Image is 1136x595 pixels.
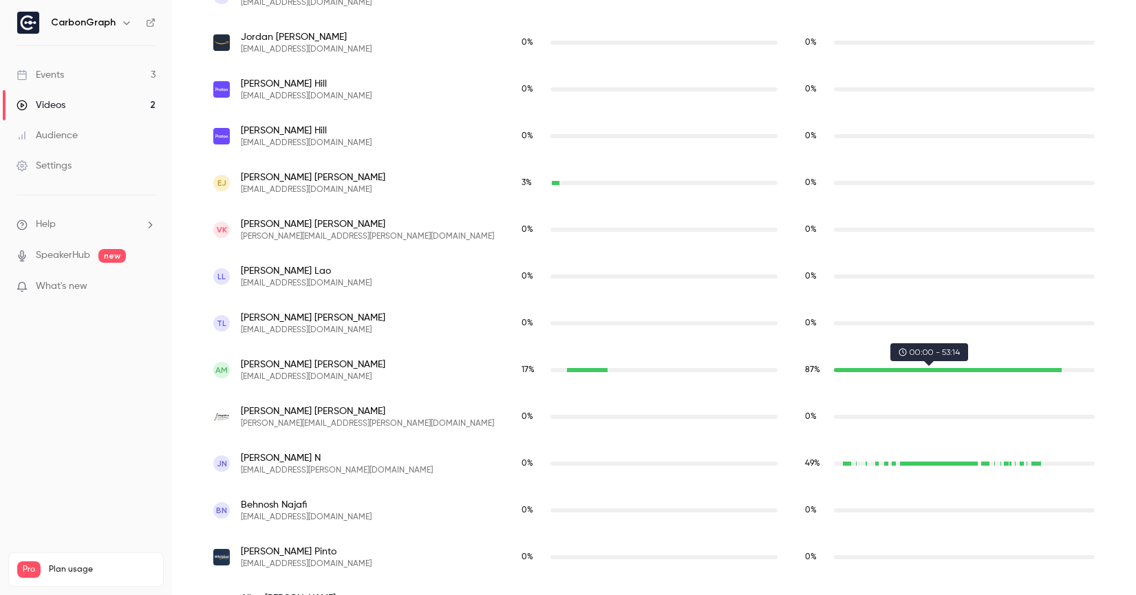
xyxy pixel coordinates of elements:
[805,317,827,329] span: Replay watch time
[241,498,372,512] span: Behnosh Najafi
[522,132,533,140] span: 0 %
[200,347,1108,393] div: antonioareosamartins@gmail.com
[522,85,533,94] span: 0 %
[215,364,228,376] span: AM
[241,371,385,382] span: [EMAIL_ADDRESS][DOMAIN_NAME]
[200,66,1108,113] div: ricjhill@protonmail.com
[522,39,533,47] span: 0 %
[213,549,230,565] img: whirlpool.com
[200,440,1108,487] div: jen.e.nunez@gmail.com
[241,44,372,55] span: [EMAIL_ADDRESS][DOMAIN_NAME]
[200,487,1108,534] div: behnosh.najafi@thesustainabledesignproject.com
[522,317,544,329] span: Live watch time
[241,217,494,231] span: [PERSON_NAME] [PERSON_NAME]
[51,16,116,30] h6: CarbonGraph
[17,217,156,232] li: help-dropdown-opener
[213,128,230,144] img: pm.me
[217,224,227,236] span: VK
[241,418,494,429] span: [PERSON_NAME][EMAIL_ADDRESS][PERSON_NAME][DOMAIN_NAME]
[200,113,1108,160] div: ricjhill@pm.me
[805,457,827,470] span: Replay watch time
[200,534,1108,581] div: erica_l_pinto@whirlpool.com
[241,311,385,325] span: [PERSON_NAME] [PERSON_NAME]
[805,364,827,376] span: Replay watch time
[241,77,372,91] span: [PERSON_NAME] Hill
[522,179,532,187] span: 3 %
[217,457,227,470] span: JN
[17,98,65,112] div: Videos
[805,83,827,96] span: Replay watch time
[241,545,372,559] span: [PERSON_NAME] Pinto
[217,270,226,283] span: LL
[241,404,494,418] span: [PERSON_NAME] [PERSON_NAME]
[200,19,1108,66] div: jhhey@amazon.com
[522,506,533,515] span: 0 %
[522,459,533,468] span: 0 %
[805,36,827,49] span: Replay watch time
[241,184,385,195] span: [EMAIL_ADDRESS][DOMAIN_NAME]
[805,179,817,187] span: 0 %
[139,281,156,293] iframe: Noticeable Trigger
[17,129,78,142] div: Audience
[241,30,372,44] span: Jordan [PERSON_NAME]
[522,364,544,376] span: Live watch time
[805,132,817,140] span: 0 %
[213,409,230,425] img: integrative.com.br
[36,217,56,232] span: Help
[213,34,230,51] img: amazon.com
[805,226,817,234] span: 0 %
[241,512,372,523] span: [EMAIL_ADDRESS][DOMAIN_NAME]
[241,231,494,242] span: [PERSON_NAME][EMAIL_ADDRESS][PERSON_NAME][DOMAIN_NAME]
[98,249,126,263] span: new
[17,68,64,82] div: Events
[522,413,533,421] span: 0 %
[17,561,41,578] span: Pro
[522,270,544,283] span: Live watch time
[200,253,1108,300] div: louisekicclao@gmail.com
[805,224,827,236] span: Replay watch time
[522,177,544,189] span: Live watch time
[522,272,533,281] span: 0 %
[241,124,372,138] span: [PERSON_NAME] Hill
[241,559,372,570] span: [EMAIL_ADDRESS][DOMAIN_NAME]
[241,325,385,336] span: [EMAIL_ADDRESS][DOMAIN_NAME]
[200,300,1108,347] div: twilaliggitt@gmail.com
[805,85,817,94] span: 0 %
[805,319,817,327] span: 0 %
[216,504,227,517] span: BN
[805,506,817,515] span: 0 %
[17,159,72,173] div: Settings
[522,553,533,561] span: 0 %
[522,551,544,563] span: Live watch time
[17,12,39,34] img: CarbonGraph
[522,504,544,517] span: Live watch time
[241,451,433,465] span: [PERSON_NAME] N
[200,160,1108,206] div: emjohnson303@gmail.com
[805,177,827,189] span: Replay watch time
[805,504,827,517] span: Replay watch time
[241,138,372,149] span: [EMAIL_ADDRESS][DOMAIN_NAME]
[805,551,827,563] span: Replay watch time
[522,226,533,234] span: 0 %
[522,457,544,470] span: Live watch time
[805,411,827,423] span: Replay watch time
[241,91,372,102] span: [EMAIL_ADDRESS][DOMAIN_NAME]
[805,130,827,142] span: Replay watch time
[213,81,230,98] img: protonmail.com
[805,413,817,421] span: 0 %
[522,224,544,236] span: Live watch time
[217,317,226,329] span: TL
[36,248,90,263] a: SpeakerHub
[217,177,226,189] span: EJ
[200,206,1108,253] div: vikash.kodati@gmail.com
[241,171,385,184] span: [PERSON_NAME] [PERSON_NAME]
[241,278,372,289] span: [EMAIL_ADDRESS][DOMAIN_NAME]
[522,366,535,374] span: 17 %
[522,83,544,96] span: Live watch time
[241,465,433,476] span: [EMAIL_ADDRESS][PERSON_NAME][DOMAIN_NAME]
[522,411,544,423] span: Live watch time
[522,36,544,49] span: Live watch time
[805,272,817,281] span: 0 %
[805,553,817,561] span: 0 %
[805,459,820,468] span: 49 %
